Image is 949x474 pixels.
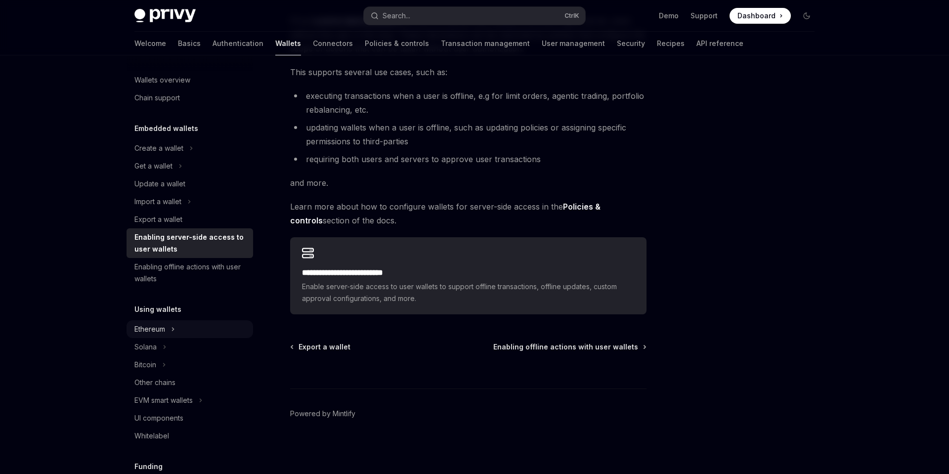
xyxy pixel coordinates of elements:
[134,74,190,86] div: Wallets overview
[290,176,647,190] span: and more.
[134,178,185,190] div: Update a wallet
[134,341,157,353] div: Solana
[730,8,791,24] a: Dashboard
[290,121,647,148] li: updating wallets when a user is offline, such as updating policies or assigning specific permissi...
[290,65,647,79] span: This supports several use cases, such as:
[134,32,166,55] a: Welcome
[364,7,585,25] button: Search...CtrlK
[617,32,645,55] a: Security
[134,359,156,371] div: Bitcoin
[696,32,743,55] a: API reference
[134,160,173,172] div: Get a wallet
[134,9,196,23] img: dark logo
[365,32,429,55] a: Policies & controls
[127,338,253,356] button: Solana
[134,196,181,208] div: Import a wallet
[134,214,182,225] div: Export a wallet
[127,175,253,193] a: Update a wallet
[313,32,353,55] a: Connectors
[291,342,350,352] a: Export a wallet
[275,32,301,55] a: Wallets
[134,412,183,424] div: UI components
[690,11,718,21] a: Support
[441,32,530,55] a: Transaction management
[178,32,201,55] a: Basics
[134,231,247,255] div: Enabling server-side access to user wallets
[493,342,646,352] a: Enabling offline actions with user wallets
[127,320,253,338] button: Ethereum
[383,10,410,22] div: Search...
[290,152,647,166] li: requiring both users and servers to approve user transactions
[657,32,685,55] a: Recipes
[127,258,253,288] a: Enabling offline actions with user wallets
[127,409,253,427] a: UI components
[127,211,253,228] a: Export a wallet
[127,391,253,409] button: EVM smart wallets
[659,11,679,21] a: Demo
[542,32,605,55] a: User management
[290,200,647,227] span: Learn more about how to configure wallets for server-side access in the section of the docs.
[134,92,180,104] div: Chain support
[127,427,253,445] a: Whitelabel
[127,228,253,258] a: Enabling server-side access to user wallets
[127,71,253,89] a: Wallets overview
[134,303,181,315] h5: Using wallets
[134,461,163,473] h5: Funding
[290,89,647,117] li: executing transactions when a user is offline, e.g for limit orders, agentic trading, portfolio r...
[127,356,253,374] button: Bitcoin
[127,89,253,107] a: Chain support
[493,342,638,352] span: Enabling offline actions with user wallets
[290,409,355,419] a: Powered by Mintlify
[737,11,776,21] span: Dashboard
[134,323,165,335] div: Ethereum
[213,32,263,55] a: Authentication
[302,281,635,304] span: Enable server-side access to user wallets to support offline transactions, offline updates, custo...
[799,8,815,24] button: Toggle dark mode
[134,123,198,134] h5: Embedded wallets
[134,142,183,154] div: Create a wallet
[134,394,193,406] div: EVM smart wallets
[127,193,253,211] button: Import a wallet
[134,261,247,285] div: Enabling offline actions with user wallets
[127,374,253,391] a: Other chains
[127,139,253,157] button: Create a wallet
[134,377,175,388] div: Other chains
[564,12,579,20] span: Ctrl K
[127,157,253,175] button: Get a wallet
[134,430,169,442] div: Whitelabel
[299,342,350,352] span: Export a wallet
